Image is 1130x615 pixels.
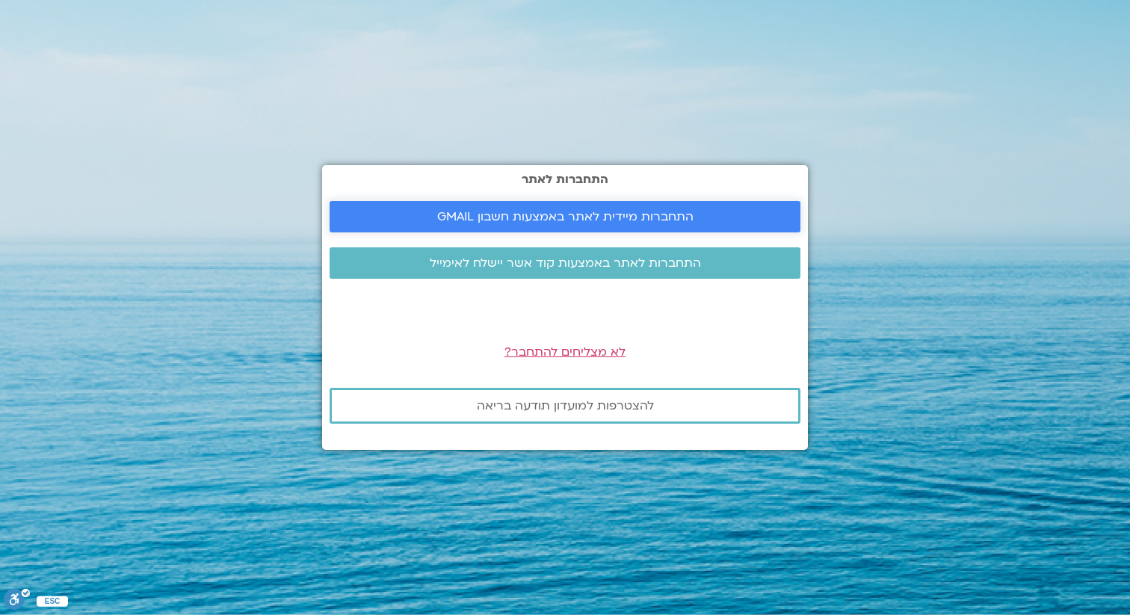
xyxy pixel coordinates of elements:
span: להצטרפות למועדון תודעה בריאה [477,399,654,412]
span: התחברות מיידית לאתר באמצעות חשבון GMAIL [437,210,694,223]
a: לא מצליחים להתחבר? [504,344,626,360]
a: התחברות מיידית לאתר באמצעות חשבון GMAIL [330,201,800,232]
a: התחברות לאתר באמצעות קוד אשר יישלח לאימייל [330,247,800,279]
h2: התחברות לאתר [330,173,800,186]
a: להצטרפות למועדון תודעה בריאה [330,388,800,424]
span: התחברות לאתר באמצעות קוד אשר יישלח לאימייל [430,256,701,270]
